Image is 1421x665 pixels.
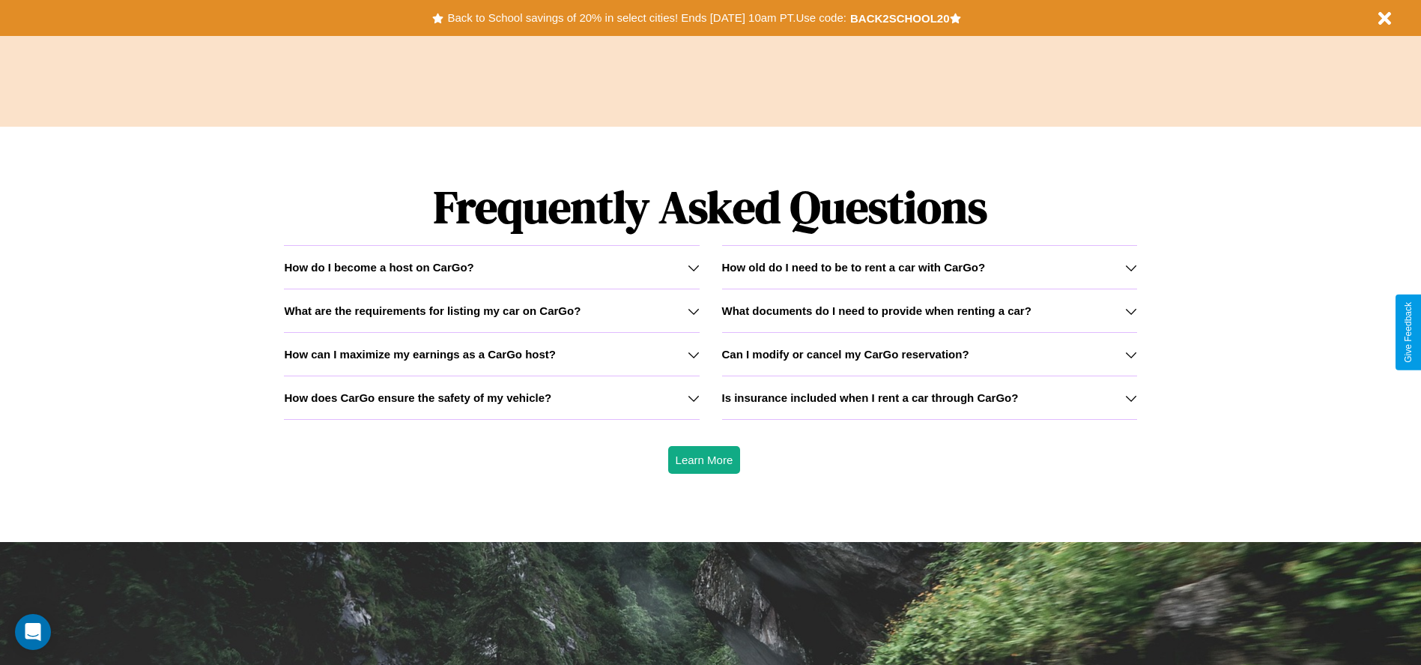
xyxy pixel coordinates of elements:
[15,614,51,650] div: Open Intercom Messenger
[284,169,1136,245] h1: Frequently Asked Questions
[722,304,1031,317] h3: What documents do I need to provide when renting a car?
[668,446,741,474] button: Learn More
[722,261,986,274] h3: How old do I need to be to rent a car with CarGo?
[284,304,581,317] h3: What are the requirements for listing my car on CarGo?
[443,7,849,28] button: Back to School savings of 20% in select cities! Ends [DATE] 10am PT.Use code:
[1403,302,1414,363] div: Give Feedback
[284,348,556,361] h3: How can I maximize my earnings as a CarGo host?
[284,261,473,274] h3: How do I become a host on CarGo?
[850,12,950,25] b: BACK2SCHOOL20
[722,391,1019,404] h3: Is insurance included when I rent a car through CarGo?
[284,391,551,404] h3: How does CarGo ensure the safety of my vehicle?
[722,348,969,361] h3: Can I modify or cancel my CarGo reservation?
